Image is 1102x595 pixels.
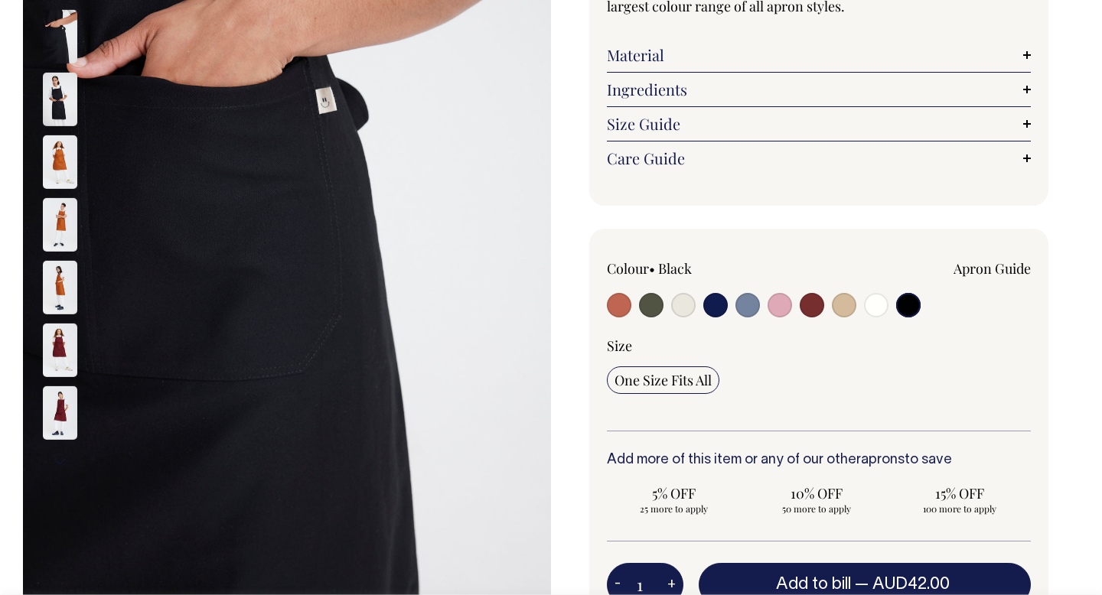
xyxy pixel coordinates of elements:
[43,73,77,126] img: black
[658,259,692,278] label: Black
[43,135,77,189] img: rust
[900,484,1019,502] span: 15% OFF
[758,502,876,515] span: 50 more to apply
[607,149,1031,167] a: Care Guide
[607,480,741,519] input: 5% OFF 25 more to apply
[43,10,77,63] img: black
[649,259,655,278] span: •
[900,502,1019,515] span: 100 more to apply
[607,115,1031,133] a: Size Guide
[615,484,733,502] span: 5% OFF
[43,261,77,314] img: rust
[758,484,876,502] span: 10% OFF
[892,480,1026,519] input: 15% OFF 100 more to apply
[43,324,77,377] img: burgundy
[954,259,1031,278] a: Apron Guide
[615,371,712,389] span: One Size Fits All
[607,337,1031,355] div: Size
[607,259,777,278] div: Colour
[776,577,851,592] span: Add to bill
[855,577,954,592] span: —
[750,480,884,519] input: 10% OFF 50 more to apply
[607,453,1031,468] h6: Add more of this item or any of our other to save
[615,502,733,515] span: 25 more to apply
[607,366,719,394] input: One Size Fits All
[43,386,77,440] img: burgundy
[872,577,950,592] span: AUD42.00
[43,198,77,252] img: rust
[607,80,1031,99] a: Ingredients
[861,454,905,467] a: aprons
[607,46,1031,64] a: Material
[48,444,71,479] button: Next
